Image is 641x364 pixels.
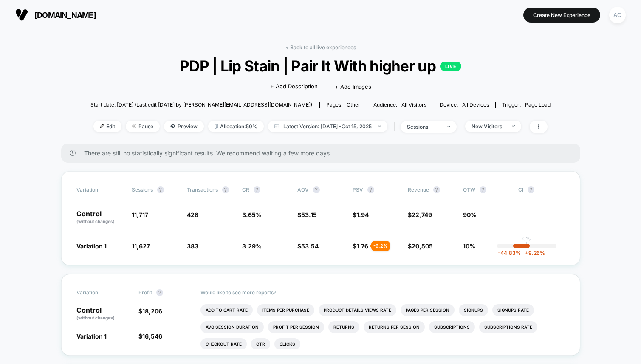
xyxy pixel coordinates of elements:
p: Control [76,307,130,321]
span: OTW [463,186,510,193]
img: rebalance [215,124,218,129]
span: Device: [433,102,495,108]
li: Subscriptions [429,321,475,333]
span: --- [518,212,565,225]
span: 53.54 [301,243,319,250]
span: $ [353,211,369,218]
button: ? [433,186,440,193]
li: Subscriptions Rate [479,321,537,333]
span: (without changes) [76,315,115,320]
button: ? [157,186,164,193]
span: other [347,102,360,108]
span: $ [138,308,162,315]
p: 0% [522,235,531,242]
span: $ [297,243,319,250]
li: Add To Cart Rate [200,304,253,316]
span: Latest Version: [DATE] - Oct 15, 2025 [268,121,387,132]
span: 18,206 [142,308,162,315]
span: 10% [463,243,475,250]
img: Visually logo [15,8,28,21]
img: edit [100,124,104,128]
li: Checkout Rate [200,338,247,350]
div: New Visitors [472,123,505,130]
p: LIVE [440,62,461,71]
span: 1.94 [356,211,369,218]
span: There are still no statistically significant results. We recommend waiting a few more days [84,150,563,157]
span: 1.76 [356,243,368,250]
span: 22,749 [412,211,432,218]
p: | [526,242,528,248]
span: 3.29 % [242,243,262,250]
span: Allocation: 50% [208,121,264,132]
span: Variation 1 [76,243,107,250]
li: Returns Per Session [364,321,425,333]
span: $ [408,243,433,250]
img: calendar [274,124,279,128]
span: CI [518,186,565,193]
li: Returns [328,321,359,333]
span: all devices [462,102,489,108]
span: Edit [93,121,121,132]
span: 20,505 [412,243,433,250]
li: Items Per Purchase [257,304,314,316]
span: Sessions [132,186,153,193]
span: + Add Description [270,82,318,91]
img: end [378,125,381,127]
span: All Visitors [401,102,426,108]
a: < Back to all live experiences [285,44,356,51]
span: (without changes) [76,219,115,224]
span: 11,717 [132,211,148,218]
span: Start date: [DATE] (Last edit [DATE] by [PERSON_NAME][EMAIL_ADDRESS][DOMAIN_NAME]) [90,102,312,108]
button: [DOMAIN_NAME] [13,8,99,22]
button: ? [528,186,534,193]
button: ? [367,186,374,193]
p: Would like to see more reports? [200,289,565,296]
li: Avg Session Duration [200,321,264,333]
div: - 9.2 % [371,241,390,251]
span: 16,546 [142,333,162,340]
span: PSV [353,186,363,193]
span: Transactions [187,186,218,193]
span: $ [408,211,432,218]
span: Preview [164,121,204,132]
span: Profit [138,289,152,296]
span: Variation 1 [76,333,107,340]
button: ? [480,186,486,193]
span: $ [138,333,162,340]
span: + Add Images [335,83,371,90]
span: $ [353,243,368,250]
span: 53.15 [301,211,317,218]
p: Control [76,210,123,225]
li: Signups Rate [492,304,534,316]
div: Trigger: [502,102,551,108]
li: Ctr [251,338,270,350]
li: Signups [459,304,488,316]
span: PDP | Lip Stain | Pair It With higher up [113,57,528,75]
img: end [132,124,136,128]
span: [DOMAIN_NAME] [34,11,96,20]
button: Create New Experience [523,8,600,23]
span: 9.26 % [521,250,545,256]
div: AC [609,7,626,23]
li: Product Details Views Rate [319,304,396,316]
span: 11,627 [132,243,150,250]
span: 383 [187,243,198,250]
button: ? [254,186,260,193]
button: ? [222,186,229,193]
div: Pages: [326,102,360,108]
div: sessions [407,124,441,130]
button: ? [156,289,163,296]
span: Variation [76,186,123,193]
li: Clicks [274,338,300,350]
img: end [512,125,515,127]
li: Profit Per Session [268,321,324,333]
li: Pages Per Session [401,304,455,316]
span: 3.65 % [242,211,262,218]
span: 90% [463,211,477,218]
span: Variation [76,289,123,296]
span: CR [242,186,249,193]
span: AOV [297,186,309,193]
span: -44.83 % [498,250,521,256]
button: AC [607,6,628,24]
span: Page Load [525,102,551,108]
